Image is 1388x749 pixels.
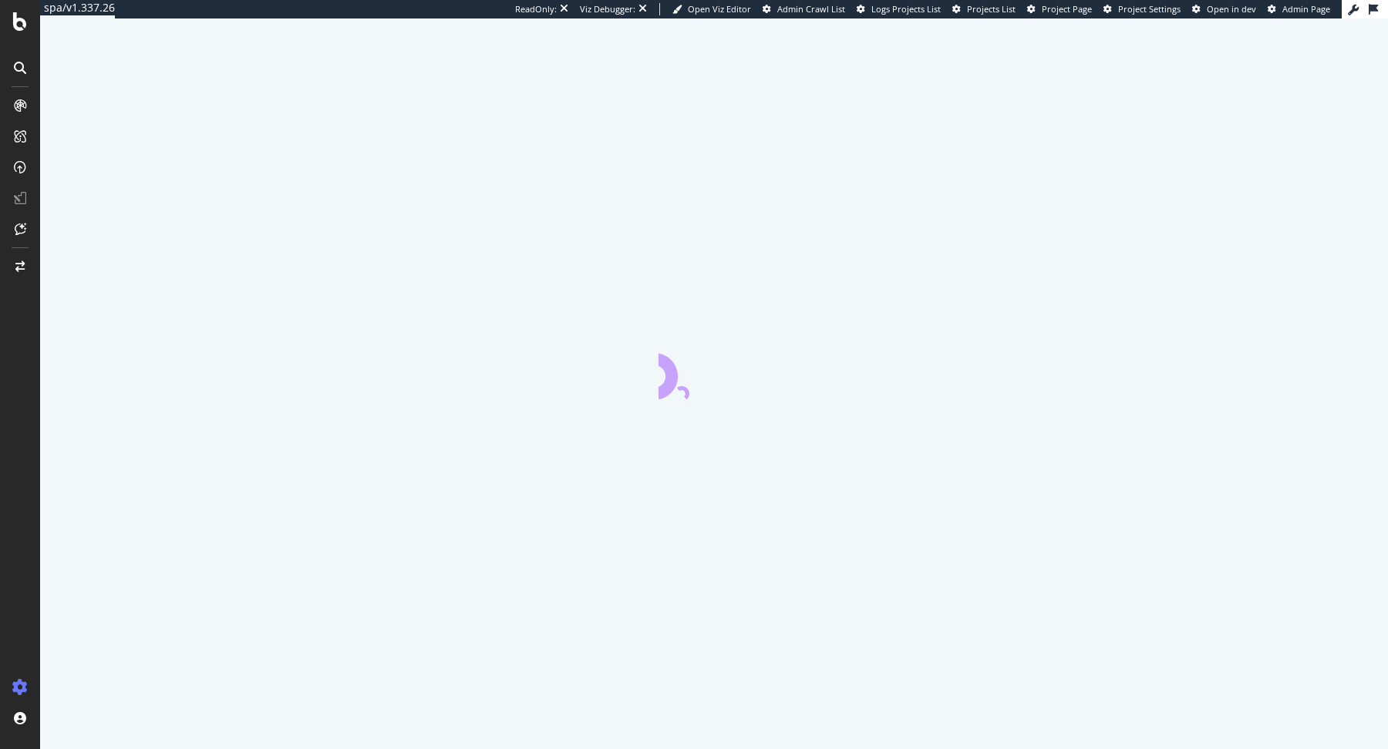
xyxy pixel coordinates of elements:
[659,344,770,399] div: animation
[857,3,941,15] a: Logs Projects List
[967,3,1016,15] span: Projects List
[580,3,635,15] div: Viz Debugger:
[1268,3,1330,15] a: Admin Page
[763,3,845,15] a: Admin Crawl List
[1027,3,1092,15] a: Project Page
[1192,3,1256,15] a: Open in dev
[777,3,845,15] span: Admin Crawl List
[688,3,751,15] span: Open Viz Editor
[1207,3,1256,15] span: Open in dev
[515,3,557,15] div: ReadOnly:
[1282,3,1330,15] span: Admin Page
[672,3,751,15] a: Open Viz Editor
[952,3,1016,15] a: Projects List
[1103,3,1181,15] a: Project Settings
[1118,3,1181,15] span: Project Settings
[871,3,941,15] span: Logs Projects List
[1042,3,1092,15] span: Project Page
